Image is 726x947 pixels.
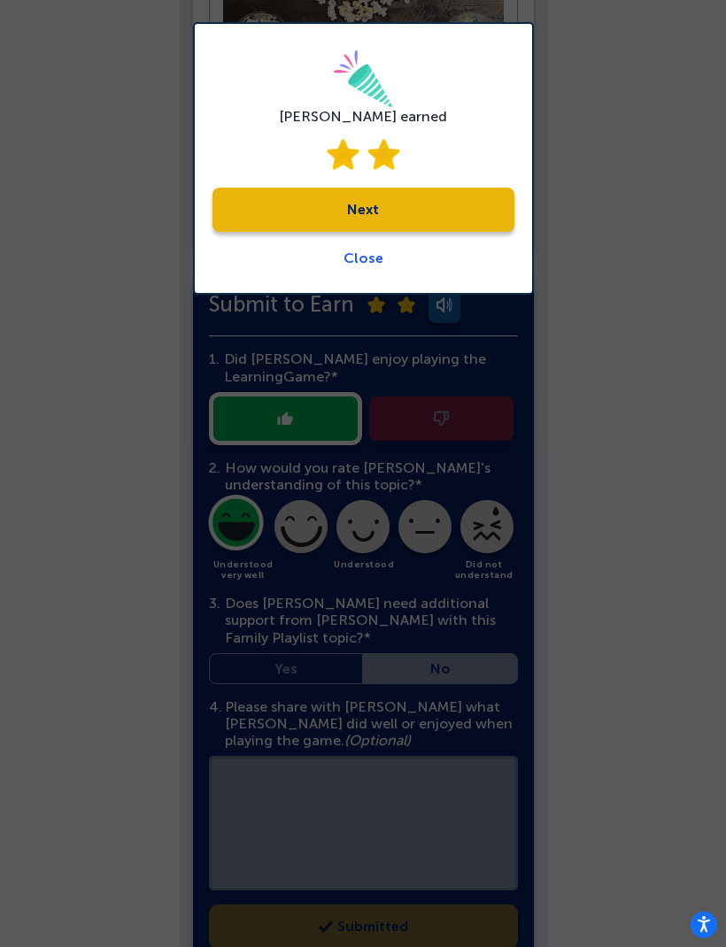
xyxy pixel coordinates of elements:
[327,139,359,170] img: star
[344,250,383,266] a: Close
[279,108,447,125] div: [PERSON_NAME] earned
[367,139,399,170] img: star
[212,188,514,232] a: Next
[333,50,393,108] img: celebrate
